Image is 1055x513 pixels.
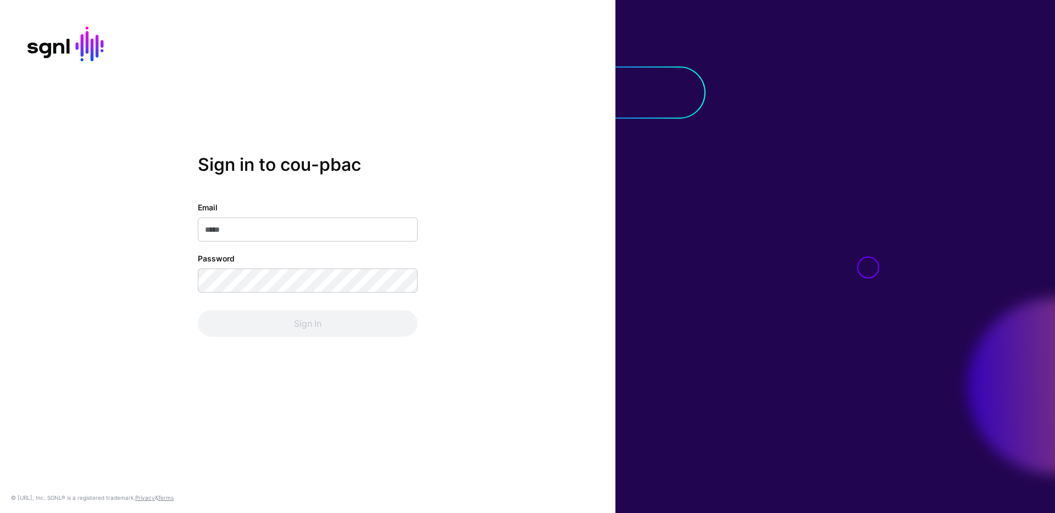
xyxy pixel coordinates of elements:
[135,494,155,501] a: Privacy
[198,154,418,175] h2: Sign in to cou-pbac
[158,494,174,501] a: Terms
[11,493,174,502] div: © [URL], Inc. SGNL® is a registered trademark. &
[198,253,235,264] label: Password
[198,202,218,213] label: Email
